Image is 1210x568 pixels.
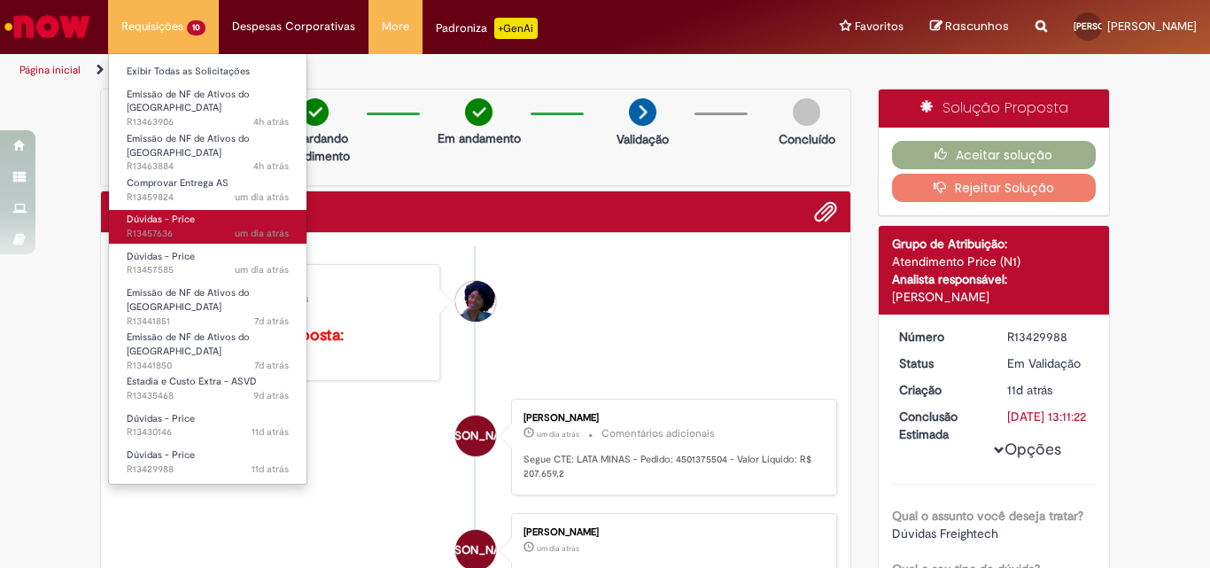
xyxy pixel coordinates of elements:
[855,18,904,35] span: Favoritos
[254,315,289,328] span: 7d atrás
[438,129,521,147] p: Em andamento
[254,359,289,372] time: 23/08/2025 11:24:26
[127,331,250,358] span: Emissão de NF de Ativos do [GEOGRAPHIC_DATA]
[235,227,289,240] span: um dia atrás
[109,85,306,123] a: Aberto R13463906 : Emissão de NF de Ativos do ASVD
[235,191,289,204] time: 28/08/2025 18:26:54
[127,412,195,425] span: Dúvidas - Price
[892,174,1097,202] button: Rejeitar Solução
[1007,382,1052,398] time: 19/08/2025 17:11:19
[254,315,289,328] time: 23/08/2025 11:25:24
[127,315,289,329] span: R13441851
[253,389,289,402] span: 9d atrás
[1007,328,1090,346] div: R13429988
[109,409,306,442] a: Aberto R13430146 : Dúvidas - Price
[886,328,995,346] dt: Número
[109,129,306,167] a: Aberto R13463884 : Emissão de NF de Ativos do ASVD
[254,359,289,372] span: 7d atrás
[930,19,1009,35] a: Rascunhos
[382,18,409,35] span: More
[127,115,289,129] span: R13463906
[892,525,998,541] span: Dúvidas Freightech
[537,429,579,440] span: um dia atrás
[127,88,250,115] span: Emissão de NF de Ativos do [GEOGRAPHIC_DATA]
[494,18,538,39] p: +GenAi
[272,129,358,165] p: Aguardando atendimento
[1074,20,1143,32] span: [PERSON_NAME]
[109,174,306,206] a: Aberto R13459824 : Comprovar Entrega AS
[629,98,656,126] img: arrow-next.png
[886,381,995,399] dt: Criação
[235,227,289,240] time: 28/08/2025 12:41:24
[232,18,355,35] span: Despesas Corporativas
[19,63,81,77] a: Página inicial
[879,89,1110,128] div: Solução Proposta
[127,160,289,174] span: R13463884
[793,98,820,126] img: img-circle-grey.png
[109,446,306,479] a: Aberto R13429988 : Dúvidas - Price
[617,130,669,148] p: Validação
[892,270,1097,288] div: Analista responsável:
[524,453,818,480] p: Segue CTE: LATA MINAS - Pedido: 4501375504 - Valor Líquido: R$ 207.659,2
[109,247,306,280] a: Aberto R13457585 : Dúvidas - Price
[109,62,306,82] a: Exibir Todas as Solicitações
[465,98,493,126] img: check-circle-green.png
[537,543,579,554] span: um dia atrás
[892,253,1097,270] div: Atendimento Price (N1)
[187,20,206,35] span: 10
[127,176,229,190] span: Comprovar Entrega AS
[601,426,715,441] small: Comentários adicionais
[537,543,579,554] time: 28/08/2025 21:18:13
[109,210,306,243] a: Aberto R13457636 : Dúvidas - Price
[1007,382,1052,398] span: 11d atrás
[235,263,289,276] span: um dia atrás
[253,160,289,173] span: 4h atrás
[13,54,794,87] ul: Trilhas de página
[1007,381,1090,399] div: 19/08/2025 17:11:19
[127,191,289,205] span: R13459824
[436,18,538,39] div: Padroniza
[1007,354,1090,372] div: Em Validação
[301,98,329,126] img: check-circle-green.png
[524,527,818,538] div: [PERSON_NAME]
[253,160,289,173] time: 29/08/2025 17:53:37
[455,416,496,456] div: Joao Barbosa de Oliveira
[127,132,250,160] span: Emissão de NF de Ativos do [GEOGRAPHIC_DATA]
[892,235,1097,253] div: Grupo de Atribuição:
[814,200,837,223] button: Adicionar anexos
[537,429,579,440] time: 28/08/2025 21:18:43
[779,130,835,148] p: Concluído
[253,389,289,402] time: 21/08/2025 10:48:02
[524,413,818,424] div: [PERSON_NAME]
[109,284,306,322] a: Aberto R13441851 : Emissão de NF de Ativos do ASVD
[235,263,289,276] time: 28/08/2025 12:28:38
[127,359,289,373] span: R13441850
[253,115,289,128] time: 29/08/2025 17:58:49
[109,328,306,366] a: Aberto R13441850 : Emissão de NF de Ativos do ASVD
[455,281,496,322] div: Esther Teodoro Da Silva
[108,53,307,485] ul: Requisições
[430,415,520,457] span: [PERSON_NAME]
[109,372,306,405] a: Aberto R13435468 : Estadia e Custo Extra - ASVD
[892,288,1097,306] div: [PERSON_NAME]
[252,463,289,476] span: 11d atrás
[127,213,195,226] span: Dúvidas - Price
[892,508,1083,524] b: Qual o assunto você deseja tratar?
[1107,19,1197,34] span: [PERSON_NAME]
[2,9,93,44] img: ServiceNow
[121,18,183,35] span: Requisições
[252,425,289,439] span: 11d atrás
[127,286,250,314] span: Emissão de NF de Ativos do [GEOGRAPHIC_DATA]
[127,227,289,241] span: R13457636
[127,263,289,277] span: R13457585
[127,463,289,477] span: R13429988
[252,425,289,439] time: 19/08/2025 17:36:18
[127,448,195,462] span: Dúvidas - Price
[892,141,1097,169] button: Aceitar solução
[886,354,995,372] dt: Status
[253,115,289,128] span: 4h atrás
[127,389,289,403] span: R13435468
[127,425,289,440] span: R13430146
[252,463,289,476] time: 19/08/2025 17:11:20
[886,408,995,443] dt: Conclusão Estimada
